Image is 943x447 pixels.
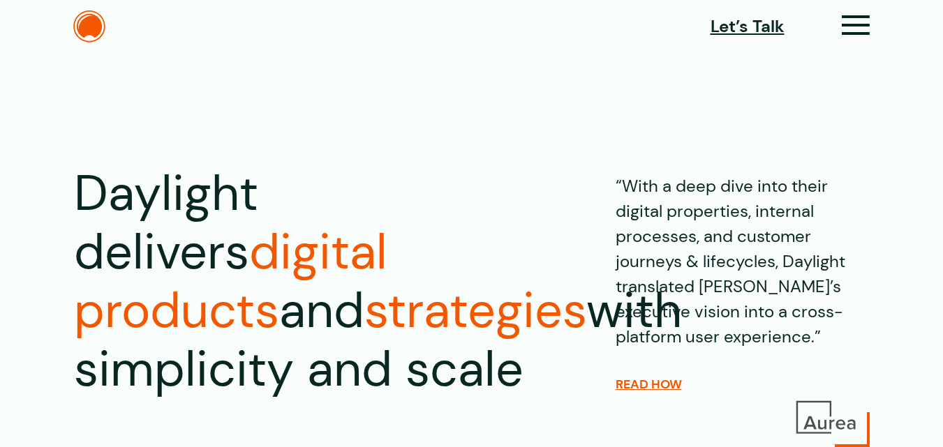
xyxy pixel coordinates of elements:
[711,14,785,39] a: Let’s Talk
[73,10,105,43] img: The Daylight Studio Logo
[364,279,586,342] span: strategies
[74,220,387,342] span: digital products
[616,165,870,349] p: “With a deep dive into their digital properties, internal processes, and customer journeys & life...
[616,377,682,392] a: READ HOW
[74,165,524,399] h1: Daylight delivers and with simplicity and scale
[793,398,859,437] img: Aurea Logo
